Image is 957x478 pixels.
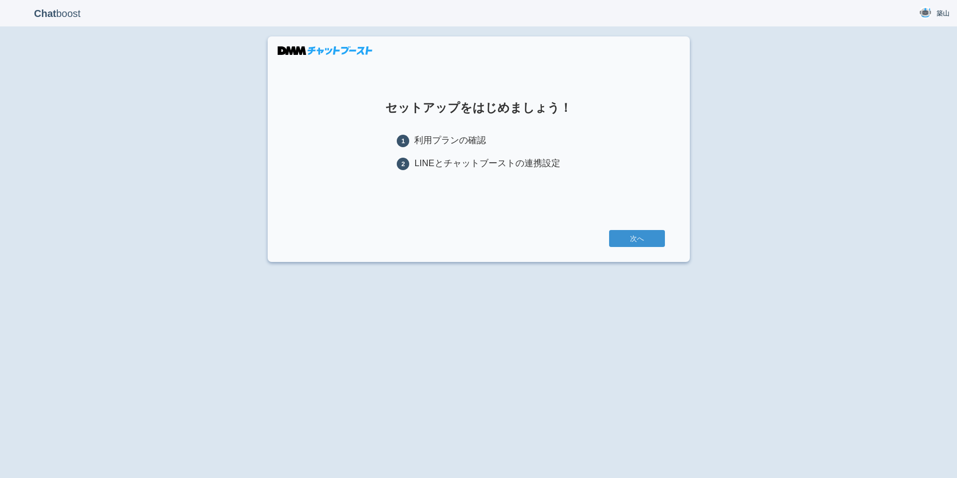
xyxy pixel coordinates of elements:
[397,135,409,147] span: 1
[397,134,560,147] li: 利用プランの確認
[397,158,409,170] span: 2
[7,1,107,26] p: boost
[397,157,560,170] li: LINEとチャットブーストの連携設定
[937,8,950,18] span: 築山
[293,101,665,114] h1: セットアップをはじめましょう！
[919,6,932,19] img: User Image
[609,230,665,247] a: 次へ
[34,8,56,19] b: Chat
[278,46,372,55] img: DMMチャットブースト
